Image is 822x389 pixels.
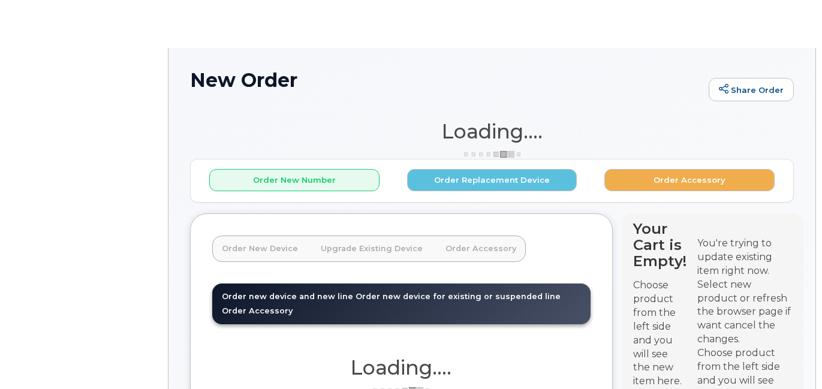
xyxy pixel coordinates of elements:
button: Order Replacement Device [407,169,577,191]
a: Order Accessory [436,236,526,262]
span: Order Accessory [222,306,293,315]
button: Order New Number [209,169,380,191]
a: Upgrade Existing Device [311,236,432,262]
h1: Loading.... [212,357,591,378]
a: Order New Device [212,236,308,262]
a: Share Order [709,78,794,102]
span: Order new device for existing or suspended line [356,292,561,301]
p: Choose product from the left side and you will see the new item here. [633,279,686,388]
h1: Loading.... [190,120,794,142]
span: Order new device and new line [222,292,353,301]
div: You're trying to update existing item right now. Select new product or refresh the browser page i... [697,237,793,346]
h1: New Order [190,70,703,91]
button: Order Accessory [604,169,775,191]
img: ajax-loader-3a6953c30dc77f0bf724df975f13086db4f4c1262e45940f03d1251963f1bf2e.gif [462,150,522,159]
h4: Your Cart is Empty! [633,221,686,269]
